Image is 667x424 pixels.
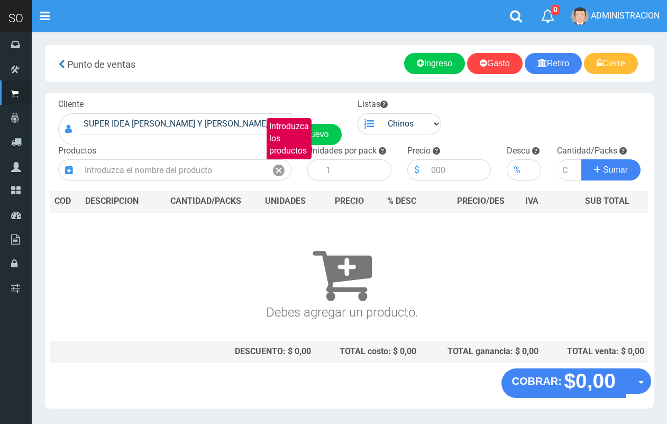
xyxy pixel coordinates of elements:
[58,145,96,157] label: Productos
[54,228,629,319] h3: Debes agregar un producto.
[507,145,530,157] label: Descu
[426,159,491,181] input: 000
[564,369,616,392] strong: $0,00
[335,195,364,208] span: PRECIO
[404,53,465,74] a: Ingreso
[319,346,416,358] div: TOTAL costo: $ 0,00
[307,145,377,157] label: Unidades por pack
[387,196,416,206] span: % DESC
[157,191,255,212] th: CANTIDAD/PACKS
[603,165,628,174] span: Sumar
[547,346,644,358] div: TOTAL venta: $ 0,00
[50,191,81,212] th: COD
[557,159,582,181] input: Cantidad
[267,118,312,160] label: Introduzca los productos
[507,159,527,181] div: %
[551,5,560,15] span: 0
[67,59,135,70] span: Punto de ventas
[512,375,562,387] strong: COBRAR:
[321,159,391,181] input: 1
[501,368,627,398] button: COBRAR: $0,00
[527,159,541,181] input: 000
[161,346,311,358] div: DESCUENTO: $ 0,00
[255,191,316,212] th: UNIDADES
[585,195,629,208] span: SUB TOTAL
[525,53,582,74] a: Retiro
[100,196,139,206] span: CRIPCION
[525,196,538,206] span: IVA
[571,7,589,25] img: User Image
[358,98,388,111] label: Listas
[591,11,660,21] span: ADMINISTRACION
[407,159,426,181] div: $
[584,53,638,74] a: Cierre
[407,145,431,157] label: Precio
[79,159,267,181] input: Introduzca el nombre del producto
[58,98,84,111] label: Cliente
[81,191,157,212] th: DES
[291,124,341,145] a: Nuevo
[581,159,641,181] button: Sumar
[467,53,523,74] a: Gasto
[425,346,539,358] div: TOTAL ganancia: $ 0,00
[457,196,505,206] span: PRECIO/DES
[557,145,617,157] label: Cantidad/Packs
[78,113,292,134] input: Consumidor Final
